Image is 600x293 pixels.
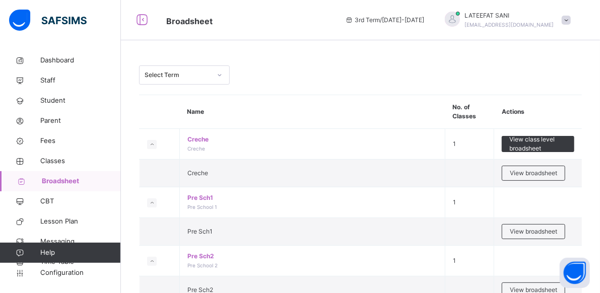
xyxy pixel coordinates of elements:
span: Pre Sch1 [187,228,213,235]
span: Pre Sch1 [187,193,437,202]
span: Staff [40,76,121,86]
span: LATEEFAT SANI [465,11,554,20]
img: safsims [9,10,87,31]
span: Lesson Plan [40,216,121,227]
div: LATEEFATSANI [435,11,576,29]
a: View class level broadsheet [502,136,574,144]
button: Open asap [560,258,590,288]
a: View broadsheet [502,283,565,290]
span: Creche [187,135,437,144]
th: No. of Classes [445,95,494,129]
a: View broadsheet [502,166,565,174]
span: Configuration [40,268,120,278]
span: 1 [453,198,456,206]
span: Broadsheet [42,176,121,186]
a: View broadsheet [502,225,565,232]
span: Parent [40,116,121,126]
span: Creche [187,145,205,152]
span: Messaging [40,237,121,247]
span: 1 [453,257,456,264]
span: CBT [40,196,121,206]
span: Pre Sch2 [187,252,437,261]
div: Select Term [145,70,211,80]
th: Name [180,95,445,129]
span: Fees [40,136,121,146]
span: Pre School 1 [187,204,217,210]
span: View broadsheet [510,169,557,178]
span: 1 [453,140,456,148]
span: View class level broadsheet [509,135,567,153]
span: View broadsheet [510,227,557,236]
span: Student [40,96,121,106]
span: Broadsheet [166,16,213,26]
span: session/term information [345,16,425,25]
span: [EMAIL_ADDRESS][DOMAIN_NAME] [465,22,554,28]
span: Pre School 2 [187,262,218,268]
span: Dashboard [40,55,121,65]
span: Creche [187,169,208,177]
th: Actions [494,95,582,129]
span: Classes [40,156,121,166]
span: Help [40,248,120,258]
